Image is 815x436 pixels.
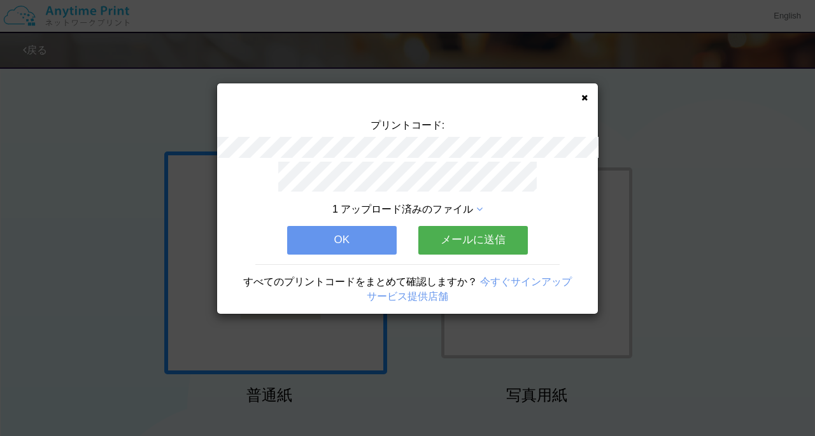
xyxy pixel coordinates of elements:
[371,120,444,130] span: プリントコード:
[418,226,528,254] button: メールに送信
[287,226,397,254] button: OK
[332,204,473,214] span: 1 アップロード済みのファイル
[243,276,478,287] span: すべてのプリントコードをまとめて確認しますか？
[367,291,448,302] a: サービス提供店舗
[480,276,572,287] a: 今すぐサインアップ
